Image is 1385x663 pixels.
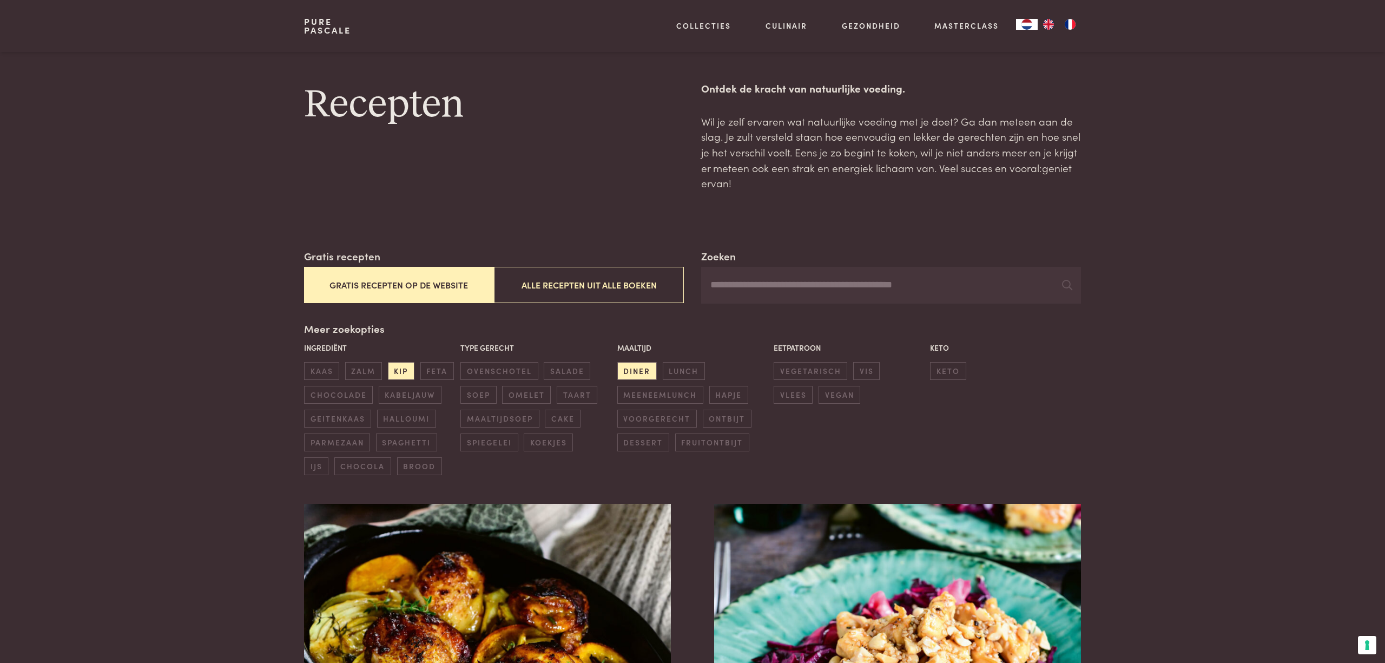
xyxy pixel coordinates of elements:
[930,342,1081,353] p: Keto
[709,386,748,404] span: hapje
[617,362,657,380] span: diner
[934,20,999,31] a: Masterclass
[304,17,351,35] a: PurePascale
[304,410,371,428] span: geitenkaas
[304,362,339,380] span: kaas
[1016,19,1081,30] aside: Language selected: Nederlands
[304,248,380,264] label: Gratis recepten
[544,362,590,380] span: salade
[304,81,684,129] h1: Recepten
[1038,19,1081,30] ul: Language list
[819,386,860,404] span: vegan
[460,434,518,451] span: spiegelei
[774,362,847,380] span: vegetarisch
[304,342,455,353] p: Ingrediënt
[304,434,370,451] span: parmezaan
[701,114,1081,191] p: Wil je zelf ervaren wat natuurlijke voeding met je doet? Ga dan meteen aan de slag. Je zult verst...
[557,386,597,404] span: taart
[930,362,966,380] span: keto
[617,434,669,451] span: dessert
[1358,636,1376,654] button: Uw voorkeuren voor toestemming voor trackingtechnologieën
[766,20,807,31] a: Culinair
[701,248,736,264] label: Zoeken
[663,362,705,380] span: lunch
[304,267,494,303] button: Gratis recepten op de website
[1038,19,1059,30] a: EN
[460,386,496,404] span: soep
[676,20,731,31] a: Collecties
[853,362,880,380] span: vis
[1016,19,1038,30] a: NL
[334,457,391,475] span: chocola
[524,434,573,451] span: koekjes
[420,362,454,380] span: feta
[1059,19,1081,30] a: FR
[460,362,538,380] span: ovenschotel
[377,410,436,428] span: halloumi
[460,410,539,428] span: maaltijdsoep
[774,342,925,353] p: Eetpatroon
[494,267,684,303] button: Alle recepten uit alle boeken
[397,457,442,475] span: brood
[304,457,328,475] span: ijs
[388,362,414,380] span: kip
[703,410,751,428] span: ontbijt
[304,386,373,404] span: chocolade
[617,410,697,428] span: voorgerecht
[617,342,768,353] p: Maaltijd
[345,362,382,380] span: zalm
[379,386,441,404] span: kabeljauw
[460,342,611,353] p: Type gerecht
[617,386,703,404] span: meeneemlunch
[502,386,551,404] span: omelet
[545,410,581,428] span: cake
[675,434,749,451] span: fruitontbijt
[701,81,905,95] strong: Ontdek de kracht van natuurlijke voeding.
[842,20,900,31] a: Gezondheid
[376,434,437,451] span: spaghetti
[774,386,813,404] span: vlees
[1016,19,1038,30] div: Language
